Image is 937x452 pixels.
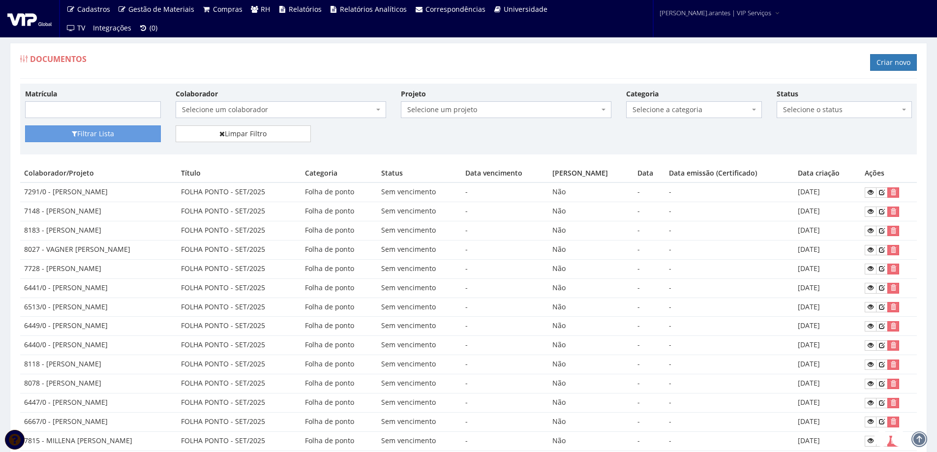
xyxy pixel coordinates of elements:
[794,202,861,221] td: [DATE]
[377,278,461,298] td: Sem vencimento
[401,89,426,99] label: Projeto
[301,355,378,374] td: Folha de ponto
[626,101,762,118] span: Selecione a categoria
[177,336,301,355] td: FOLHA PONTO - SET/2025
[461,298,548,317] td: -
[461,240,548,259] td: -
[665,182,794,202] td: -
[261,4,270,14] span: RH
[461,393,548,412] td: -
[461,355,548,374] td: -
[301,431,378,451] td: Folha de ponto
[665,278,794,298] td: -
[177,355,301,374] td: FOLHA PONTO - SET/2025
[461,412,548,431] td: -
[301,393,378,412] td: Folha de ponto
[301,298,378,317] td: Folha de ponto
[665,317,794,336] td: -
[794,164,861,182] th: Data criação
[665,221,794,241] td: -
[377,164,461,182] th: Status
[377,431,461,451] td: Sem vencimento
[176,101,386,118] span: Selecione um colaborador
[461,182,548,202] td: -
[377,259,461,278] td: Sem vencimento
[30,54,87,64] span: Documentos
[25,89,57,99] label: Matrícula
[794,355,861,374] td: [DATE]
[20,431,177,451] td: 7815 - MILLENA [PERSON_NAME]
[461,164,548,182] th: Data vencimento
[177,164,301,182] th: Título
[548,259,634,278] td: Não
[548,355,634,374] td: Não
[794,240,861,259] td: [DATE]
[504,4,547,14] span: Universidade
[20,336,177,355] td: 6440/0 - [PERSON_NAME]
[634,298,665,317] td: -
[794,259,861,278] td: [DATE]
[89,19,135,37] a: Integrações
[20,221,177,241] td: 8183 - [PERSON_NAME]
[301,164,378,182] th: Categoria
[377,202,461,221] td: Sem vencimento
[633,105,750,115] span: Selecione a categoria
[548,374,634,393] td: Não
[548,336,634,355] td: Não
[7,11,52,26] img: logo
[301,259,378,278] td: Folha de ponto
[377,240,461,259] td: Sem vencimento
[407,105,599,115] span: Selecione um projeto
[548,164,634,182] th: [PERSON_NAME]
[377,317,461,336] td: Sem vencimento
[861,164,917,182] th: Ações
[548,278,634,298] td: Não
[665,393,794,412] td: -
[301,317,378,336] td: Folha de ponto
[301,278,378,298] td: Folha de ponto
[665,240,794,259] td: -
[182,105,374,115] span: Selecione um colaborador
[548,240,634,259] td: Não
[20,164,177,182] th: Colaborador/Projeto
[177,182,301,202] td: FOLHA PONTO - SET/2025
[548,221,634,241] td: Não
[665,298,794,317] td: -
[665,202,794,221] td: -
[301,240,378,259] td: Folha de ponto
[665,355,794,374] td: -
[794,182,861,202] td: [DATE]
[665,374,794,393] td: -
[665,259,794,278] td: -
[794,298,861,317] td: [DATE]
[425,4,485,14] span: Correspondências
[177,259,301,278] td: FOLHA PONTO - SET/2025
[62,19,89,37] a: TV
[77,4,110,14] span: Cadastros
[177,412,301,431] td: FOLHA PONTO - SET/2025
[794,317,861,336] td: [DATE]
[20,393,177,412] td: 6447/0 - [PERSON_NAME]
[20,298,177,317] td: 6513/0 - [PERSON_NAME]
[794,431,861,451] td: [DATE]
[665,412,794,431] td: -
[634,278,665,298] td: -
[377,182,461,202] td: Sem vencimento
[20,374,177,393] td: 8078 - [PERSON_NAME]
[301,221,378,241] td: Folha de ponto
[794,336,861,355] td: [DATE]
[870,54,917,71] a: Criar novo
[783,105,900,115] span: Selecione o status
[377,393,461,412] td: Sem vencimento
[20,355,177,374] td: 8118 - [PERSON_NAME]
[401,101,611,118] span: Selecione um projeto
[20,240,177,259] td: 8027 - VAGNER [PERSON_NAME]
[301,374,378,393] td: Folha de ponto
[377,221,461,241] td: Sem vencimento
[634,317,665,336] td: -
[634,202,665,221] td: -
[177,431,301,451] td: FOLHA PONTO - SET/2025
[301,182,378,202] td: Folha de ponto
[289,4,322,14] span: Relatórios
[340,4,407,14] span: Relatórios Analíticos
